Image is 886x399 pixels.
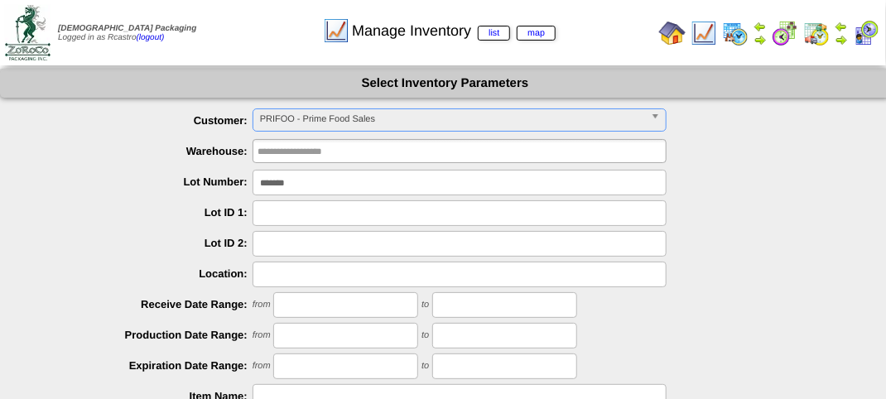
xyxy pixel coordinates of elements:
img: zoroco-logo-small.webp [5,5,51,60]
img: calendarprod.gif [722,20,749,46]
img: calendarinout.gif [803,20,830,46]
span: from [253,362,271,372]
label: Customer: [33,114,253,127]
label: Lot Number: [33,175,253,188]
label: Production Date Range: [33,329,253,341]
img: calendarcustomer.gif [853,20,879,46]
span: Manage Inventory [352,22,556,40]
a: list [478,26,510,41]
label: Location: [33,267,253,280]
a: map [517,26,556,41]
label: Warehouse: [33,145,253,157]
img: arrowright.gif [754,33,767,46]
label: Lot ID 2: [33,237,253,249]
span: [DEMOGRAPHIC_DATA] Packaging [58,24,196,33]
span: from [253,300,271,310]
img: calendarblend.gif [772,20,798,46]
span: Logged in as Rcastro [58,24,196,42]
span: to [421,331,429,341]
span: to [421,300,429,310]
span: to [421,362,429,372]
img: line_graph.gif [323,17,349,44]
a: (logout) [137,33,165,42]
label: Lot ID 1: [33,206,253,219]
img: arrowright.gif [835,33,848,46]
span: PRIFOO - Prime Food Sales [260,109,644,129]
label: Expiration Date Range: [33,359,253,372]
img: line_graph.gif [691,20,717,46]
img: arrowleft.gif [835,20,848,33]
span: from [253,331,271,341]
img: arrowleft.gif [754,20,767,33]
label: Receive Date Range: [33,298,253,310]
